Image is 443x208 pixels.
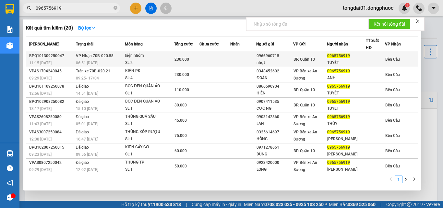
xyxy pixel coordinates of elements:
span: 75.000 [174,133,187,138]
input: Tìm tên, số ĐT hoặc mã đơn [36,5,112,12]
span: BP. Quận 10 [293,103,315,107]
span: VP Bến xe An Sương [293,130,317,141]
span: Bến Cầu [385,133,400,138]
span: 0965756919 [327,160,350,165]
div: BỌC ĐEN QUẦN ÁO [125,98,174,105]
span: Đã giao [76,115,89,119]
span: 0965756919 [327,115,350,119]
li: 2 [402,176,410,183]
div: ANH [327,75,365,81]
div: 0907411535 [257,98,293,105]
div: BỌC ĐEN QUẦN ÁO [125,83,174,90]
span: 60.000 [174,149,187,153]
div: SL: 1 [125,90,174,97]
span: 80.000 [174,103,187,107]
span: VP Bến xe An Sương [293,160,317,172]
span: Đã giao [76,130,89,134]
div: CƯỜNG [257,105,293,112]
div: 0923420000 [257,159,293,166]
span: 50.000 [174,164,187,168]
span: Bến Cầu [385,72,400,77]
div: THÙNG XỐP RƯỢU [125,128,174,136]
span: 0965756919 [327,54,350,58]
span: BP. Quận 10 [293,149,315,153]
span: 0965756919 [327,99,350,104]
div: ĐOÀN [257,75,293,81]
span: 09:23 [DATE] [29,152,52,157]
div: 0325614697 [257,129,293,136]
span: Nhãn [230,42,240,46]
div: DŨNG [257,151,293,158]
div: VPAS1704240045 [29,68,74,75]
span: 110.000 [174,88,189,92]
span: BP. Quận 10 [293,88,315,92]
li: 1 [395,176,402,183]
span: VP Nhận 70B-020.58 [76,54,114,58]
img: warehouse-icon [6,150,13,157]
div: KIỆN CÂY CƠ [125,144,174,151]
li: Previous Page [387,176,395,183]
span: 0965756919 [327,145,350,150]
div: SL: 1 [125,120,174,128]
div: TUYẾT [327,90,365,97]
div: LAN [257,120,293,127]
span: Tổng cước [174,42,193,46]
div: BPQ101109250078 [29,83,74,90]
span: down [91,26,96,30]
span: 12:02 [DATE] [76,167,98,172]
span: 12:56 [DATE] [29,91,52,96]
span: VP Bến xe An Sương [293,115,317,126]
div: 0971278661 [257,144,293,151]
span: Bến Cầu [385,88,400,92]
span: BP. Quận 10 [293,57,315,62]
span: left [389,177,393,181]
strong: Bộ lọc [78,25,96,31]
span: Đã giao [76,99,89,104]
span: 09:25 - 17/04 [76,76,99,80]
span: close [415,19,420,23]
span: message [7,194,13,201]
span: 06:51 [DATE] [76,61,98,65]
div: [PERSON_NAME] [327,151,365,158]
span: Đã giao [76,84,89,89]
h3: Kết quả tìm kiếm ( 20 ) [26,25,73,31]
div: [PERSON_NAME] [327,136,365,142]
div: KIỆN PK [125,67,174,75]
span: 230.000 [174,72,189,77]
div: 0866590904 [257,83,293,90]
button: right [410,176,418,183]
div: VPAS0807250042 [29,159,74,166]
div: SL: 1 [125,105,174,112]
input: Nhập số tổng đài [250,19,363,29]
span: 09:29 [DATE] [29,167,52,172]
div: 0348452602 [257,68,293,75]
span: Chưa cước [199,42,219,46]
button: Kết nối tổng đài [368,19,410,29]
span: VP Nhận [385,42,401,46]
a: 1 [395,176,402,183]
div: nhựt [257,59,293,66]
div: VPAS3007250084 [29,129,74,136]
div: THÙNG TP [125,159,174,166]
span: Món hàng [125,42,143,46]
div: 0966960715 [257,53,293,59]
span: 45.000 [174,118,187,123]
span: notification [7,180,13,186]
span: 16:47 [DATE] [76,137,98,141]
img: solution-icon [6,26,13,33]
li: Next Page [410,176,418,183]
a: 2 [403,176,410,183]
span: 15:10 [DATE] [76,106,98,111]
div: SL: 4 [125,75,174,82]
span: 13:17 [DATE] [29,106,52,111]
span: 09:29 [DATE] [29,76,52,80]
div: SL: 1 [125,151,174,158]
span: Bến Cầu [385,103,400,107]
div: SL: 2 [125,59,174,67]
span: close-circle [114,6,117,10]
button: Bộ lọcdown [73,23,101,33]
span: Trạng thái [76,42,93,46]
span: 0965756919 [327,84,350,89]
span: right [412,177,416,181]
span: 14:51 [DATE] [76,91,98,96]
